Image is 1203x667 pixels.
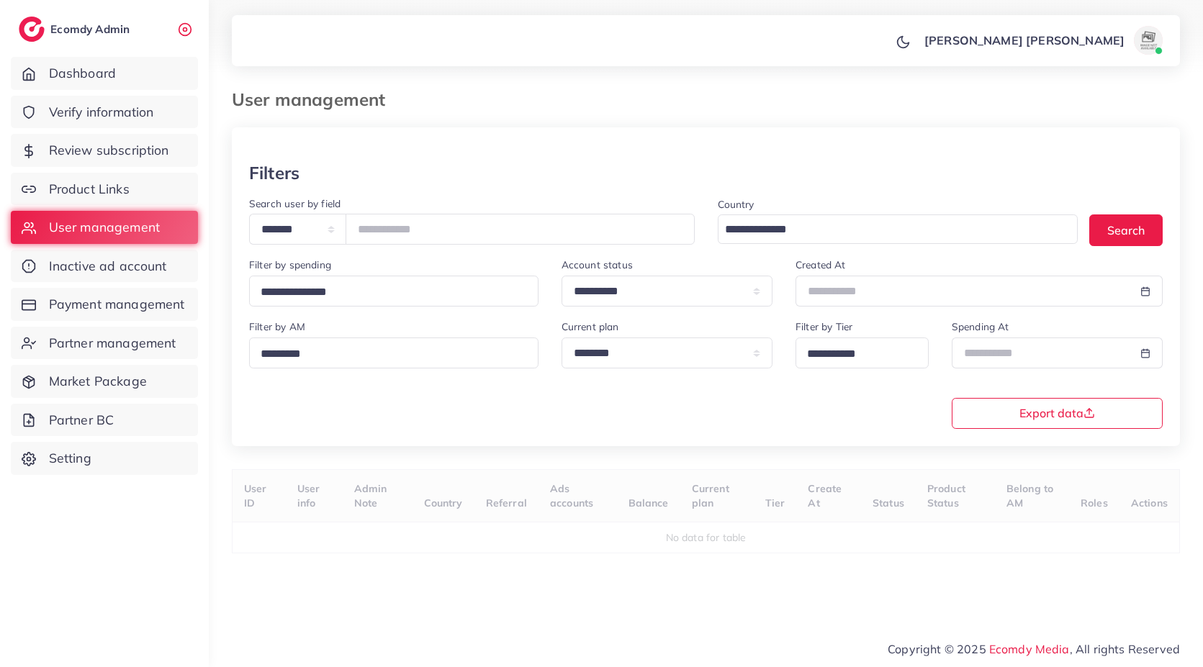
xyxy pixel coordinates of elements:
[256,343,520,366] input: Search for option
[916,26,1168,55] a: [PERSON_NAME] [PERSON_NAME]avatar
[49,372,147,391] span: Market Package
[49,295,185,314] span: Payment management
[952,398,1163,429] button: Export data
[720,219,1060,241] input: Search for option
[989,642,1070,656] a: Ecomdy Media
[49,449,91,468] span: Setting
[1019,407,1095,419] span: Export data
[11,211,198,244] a: User management
[11,404,198,437] a: Partner BC
[11,442,198,475] a: Setting
[562,258,633,272] label: Account status
[256,281,520,304] input: Search for option
[249,319,305,334] label: Filter by AM
[49,334,176,353] span: Partner management
[49,218,160,237] span: User management
[49,180,130,199] span: Product Links
[1070,640,1180,658] span: , All rights Reserved
[49,64,116,83] span: Dashboard
[11,365,198,398] a: Market Package
[796,337,929,368] div: Search for option
[718,197,754,212] label: Country
[11,96,198,129] a: Verify information
[249,337,539,368] div: Search for option
[924,32,1125,49] p: [PERSON_NAME] [PERSON_NAME]
[11,327,198,360] a: Partner management
[249,163,299,183] h3: Filters
[796,319,852,334] label: Filter by Tier
[249,258,331,272] label: Filter by spending
[802,343,910,366] input: Search for option
[1134,26,1163,55] img: avatar
[952,319,1009,334] label: Spending At
[718,214,1078,244] div: Search for option
[1089,214,1163,245] button: Search
[19,17,45,42] img: logo
[11,173,198,206] a: Product Links
[49,411,114,430] span: Partner BC
[249,196,341,211] label: Search user by field
[49,141,169,160] span: Review subscription
[562,319,619,334] label: Current plan
[49,103,154,122] span: Verify information
[249,276,539,307] div: Search for option
[49,257,167,276] span: Inactive ad account
[11,288,198,321] a: Payment management
[796,258,846,272] label: Created At
[888,640,1180,658] span: Copyright © 2025
[11,250,198,283] a: Inactive ad account
[11,134,198,167] a: Review subscription
[232,89,397,110] h3: User management
[11,57,198,90] a: Dashboard
[50,22,133,36] h2: Ecomdy Admin
[19,17,133,42] a: logoEcomdy Admin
